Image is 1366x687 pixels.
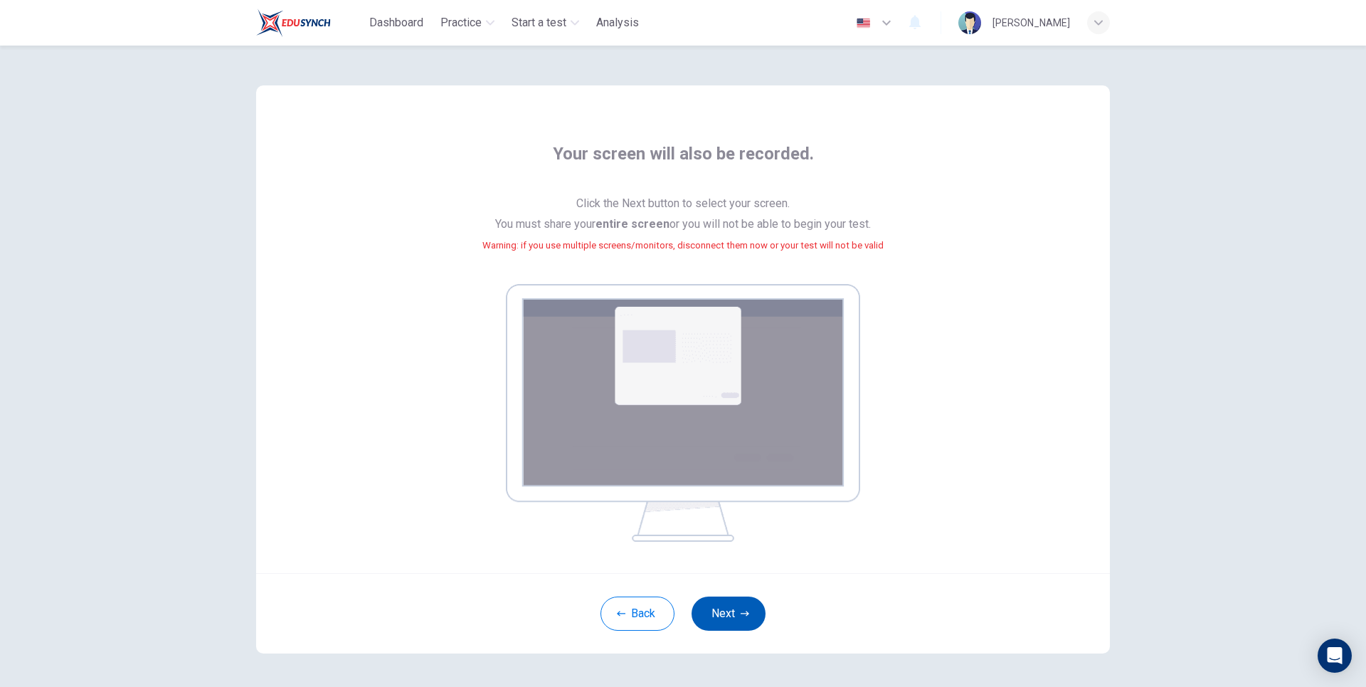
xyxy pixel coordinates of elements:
[256,9,364,37] a: Train Test logo
[369,14,423,31] span: Dashboard
[506,284,860,542] img: screen share example
[958,11,981,34] img: Profile picture
[435,10,500,36] button: Practice
[512,14,566,31] span: Start a test
[600,597,674,631] button: Back
[692,597,766,631] button: Next
[364,10,429,36] button: Dashboard
[482,240,884,251] small: Warning: if you use multiple screens/monitors, disconnect them now or your test will not be valid
[256,9,331,37] img: Train Test logo
[440,14,482,31] span: Practice
[1318,639,1352,673] div: Open Intercom Messenger
[553,142,814,182] span: Your screen will also be recorded.
[506,10,585,36] button: Start a test
[482,194,884,273] span: Click the Next button to select your screen. You must share your or you will not be able to begin...
[854,18,872,28] img: en
[992,14,1070,31] div: [PERSON_NAME]
[595,217,669,231] b: entire screen
[591,10,645,36] button: Analysis
[596,14,639,31] span: Analysis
